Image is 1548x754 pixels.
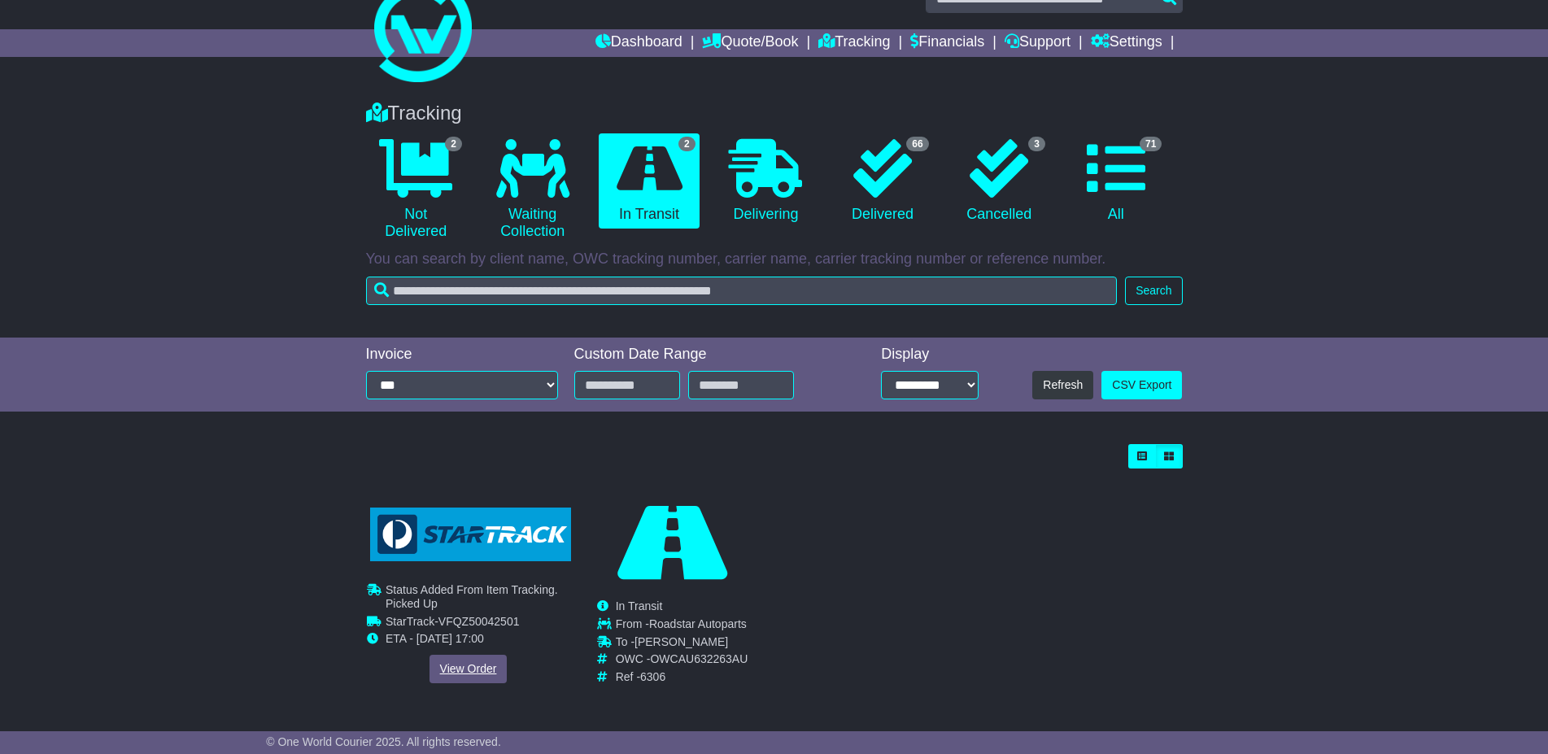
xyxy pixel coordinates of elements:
a: 3 Cancelled [949,133,1049,229]
span: Status Added From Item Tracking. Picked Up [386,583,558,610]
a: Support [1005,29,1071,57]
span: ETA - [DATE] 17:00 [386,633,484,646]
span: Roadstar Autoparts [648,617,746,630]
td: From - [615,617,748,635]
a: View Order [429,655,507,683]
a: CSV Export [1101,371,1182,399]
td: Ref - [615,670,748,684]
span: 71 [1140,137,1162,151]
p: You can search by client name, OWC tracking number, carrier name, carrier tracking number or refe... [366,251,1183,268]
span: 3 [1028,137,1045,151]
span: 2 [678,137,696,151]
span: 6306 [640,670,665,683]
div: Invoice [366,346,558,364]
a: 71 All [1066,133,1166,229]
a: Financials [910,29,984,57]
span: StarTrack [386,615,434,628]
a: Quote/Book [702,29,798,57]
button: Search [1125,277,1182,305]
div: Custom Date Range [574,346,835,364]
a: Delivering [716,133,816,229]
a: Dashboard [595,29,682,57]
img: GetCarrierServiceLogo [369,508,572,562]
div: Display [881,346,979,364]
a: Settings [1091,29,1162,57]
a: Waiting Collection [482,133,582,246]
span: VFQZ50042501 [438,615,519,628]
span: [PERSON_NAME] [634,635,728,648]
td: OWC - [615,653,748,671]
a: 2 Not Delivered [366,133,466,246]
span: In Transit [615,599,662,612]
span: 2 [445,137,462,151]
span: 66 [906,137,928,151]
div: Tracking [358,102,1191,125]
a: 66 Delivered [832,133,932,229]
td: - [386,615,569,633]
span: © One World Courier 2025. All rights reserved. [266,735,501,748]
a: Tracking [818,29,890,57]
button: Refresh [1032,371,1093,399]
span: OWCAU632263AU [650,653,748,666]
a: 2 In Transit [599,133,699,229]
td: To - [615,635,748,653]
